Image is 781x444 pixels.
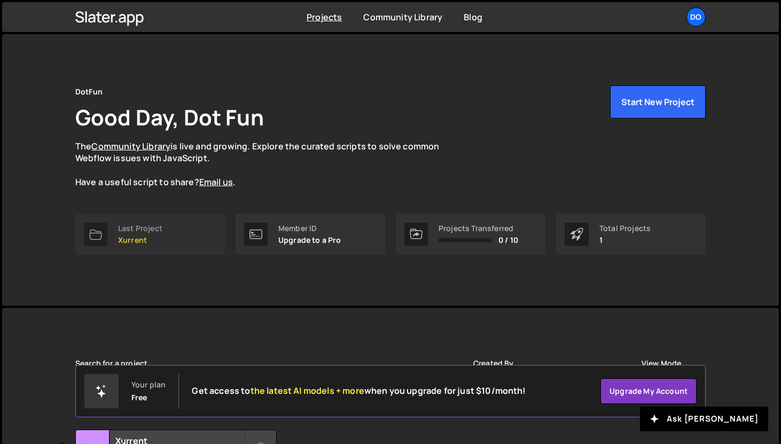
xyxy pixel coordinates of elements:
label: View Mode [642,359,681,368]
a: Blog [464,11,482,23]
button: Ask [PERSON_NAME] [640,407,768,431]
a: Email us [199,176,233,188]
span: the latest AI models + more [251,385,364,397]
p: The is live and growing. Explore the curated scripts to solve common Webflow issues with JavaScri... [75,140,460,188]
p: Upgrade to a Pro [278,236,341,244]
label: Created By [473,359,514,368]
h2: Get access to when you upgrade for just $10/month! [192,386,526,396]
a: Community Library [91,140,170,152]
label: Search for a project [75,359,147,368]
a: Last Project Xurrent [75,214,225,255]
div: Free [131,393,147,402]
a: Community Library [363,11,442,23]
a: Projects [307,11,342,23]
a: Upgrade my account [600,378,697,404]
div: Projects Transferred [439,224,518,233]
a: Do [686,7,706,27]
button: Start New Project [610,85,706,118]
span: 0 / 10 [498,236,518,244]
div: Your plan [131,380,166,389]
p: Xurrent [118,236,162,244]
div: DotFun [75,85,103,98]
p: 1 [599,236,651,244]
div: Total Projects [599,224,651,233]
h1: Good Day, Dot Fun [75,102,264,132]
div: Member ID [278,224,341,233]
div: Last Project [118,224,162,233]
